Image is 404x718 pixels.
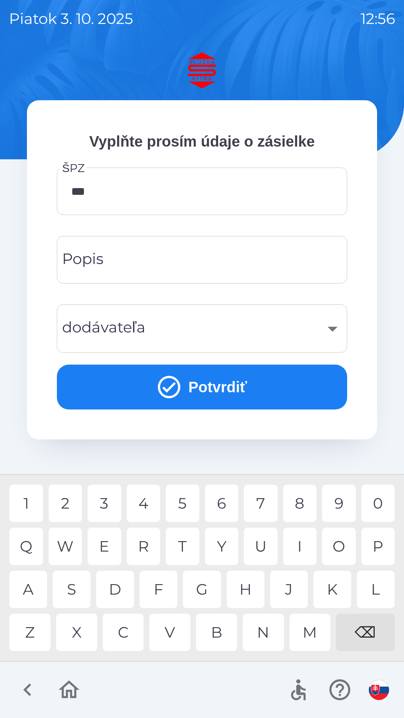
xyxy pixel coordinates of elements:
p: 12:56 [361,7,395,30]
label: ŠPZ [62,160,85,176]
p: Vyplňte prosím údaje o zásielke [57,130,347,153]
p: piatok 3. 10. 2025 [9,7,133,30]
button: Potvrdiť [57,365,347,409]
img: Logo [27,52,377,88]
img: sk flag [369,680,389,700]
